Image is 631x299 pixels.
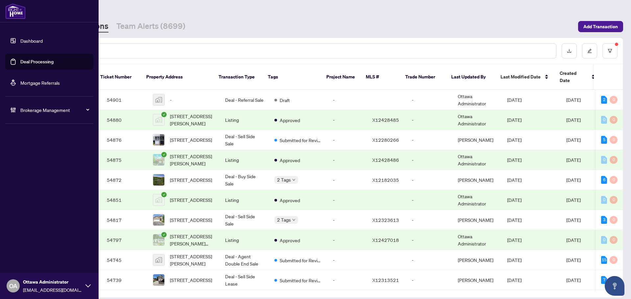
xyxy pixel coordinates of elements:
[321,64,361,90] th: Project Name
[161,192,167,197] span: check-circle
[153,214,164,225] img: thumbnail-img
[566,197,581,203] span: [DATE]
[170,253,215,267] span: [STREET_ADDRESS][PERSON_NAME]
[372,177,399,183] span: X12182035
[23,286,82,293] span: [EMAIL_ADDRESS][DOMAIN_NAME]
[453,270,502,290] td: [PERSON_NAME]
[372,217,399,223] span: X12323613
[280,157,300,164] span: Approved
[277,176,291,183] span: 2 Tags
[263,64,321,90] th: Tags
[220,170,269,190] td: Deal - Buy Side Sale
[280,197,300,204] span: Approved
[507,277,522,283] span: [DATE]
[610,96,618,104] div: 0
[220,130,269,150] td: Deal - Sell Side Sale
[102,110,148,130] td: 54880
[407,230,453,250] td: -
[170,233,215,247] span: [STREET_ADDRESS][PERSON_NAME][PERSON_NAME]
[407,110,453,130] td: -
[153,234,164,246] img: thumbnail-img
[587,49,592,53] span: edit
[453,110,502,130] td: Ottawa Administrator
[95,64,141,90] th: Ticket Number
[372,117,399,123] span: X12428485
[610,116,618,124] div: 0
[407,130,453,150] td: -
[170,113,215,127] span: [STREET_ADDRESS][PERSON_NAME]
[507,157,522,163] span: [DATE]
[20,38,43,44] a: Dashboard
[501,73,541,80] span: Last Modified Date
[102,270,148,290] td: 54739
[601,216,607,224] div: 3
[161,152,167,157] span: check-circle
[446,64,495,90] th: Last Updated By
[9,281,17,290] span: OA
[601,236,607,244] div: 0
[566,97,581,103] span: [DATE]
[372,277,399,283] span: X12313521
[170,153,215,167] span: [STREET_ADDRESS][PERSON_NAME]
[5,3,26,19] img: logo
[560,70,587,84] span: Created Date
[141,64,213,90] th: Property Address
[220,270,269,290] td: Deal - Sell Side Lease
[507,237,522,243] span: [DATE]
[610,136,618,144] div: 0
[507,197,522,203] span: [DATE]
[20,59,54,65] a: Deal Processing
[153,174,164,185] img: thumbnail-img
[602,43,618,58] button: filter
[582,43,597,58] button: edit
[328,250,367,270] td: -
[213,64,263,90] th: Transaction Type
[170,96,172,103] span: -
[153,194,164,205] img: thumbnail-img
[453,210,502,230] td: [PERSON_NAME]
[328,110,367,130] td: -
[280,277,322,284] span: Submitted for Review
[292,178,295,182] span: down
[220,90,269,110] td: Deal - Referral Sale
[102,230,148,250] td: 54797
[280,96,290,104] span: Draft
[372,157,399,163] span: X12428486
[578,21,623,32] button: Add Transaction
[610,156,618,164] div: 0
[170,276,212,284] span: [STREET_ADDRESS]
[170,216,212,224] span: [STREET_ADDRESS]
[566,157,581,163] span: [DATE]
[102,90,148,110] td: 54901
[605,276,624,296] button: Open asap
[328,150,367,170] td: -
[328,170,367,190] td: -
[328,270,367,290] td: -
[170,196,212,203] span: [STREET_ADDRESS]
[20,106,89,114] span: Brokerage Management
[102,170,148,190] td: 54872
[170,136,212,143] span: [STREET_ADDRESS]
[153,114,164,125] img: thumbnail-img
[608,49,612,53] span: filter
[507,117,522,123] span: [DATE]
[453,170,502,190] td: [PERSON_NAME]
[610,176,618,184] div: 0
[400,64,446,90] th: Trade Number
[507,97,522,103] span: [DATE]
[507,217,522,223] span: [DATE]
[220,210,269,230] td: Deal - Sell Side Sale
[407,150,453,170] td: -
[566,257,581,263] span: [DATE]
[566,177,581,183] span: [DATE]
[566,217,581,223] span: [DATE]
[562,43,577,58] button: download
[153,254,164,266] img: thumbnail-img
[453,150,502,170] td: Ottawa Administrator
[153,134,164,145] img: thumbnail-img
[292,218,295,222] span: down
[407,170,453,190] td: -
[280,137,322,144] span: Submitted for Review
[407,190,453,210] td: -
[601,136,607,144] div: 5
